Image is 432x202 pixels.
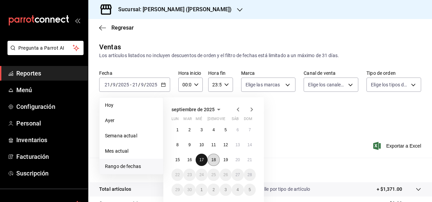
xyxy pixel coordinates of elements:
span: Rango de fechas [105,163,158,170]
h3: Sucursal: [PERSON_NAME] ([PERSON_NAME]) [113,5,232,14]
abbr: jueves [208,117,248,124]
abbr: 18 de septiembre de 2025 [211,157,216,162]
label: Hora fin [208,71,233,75]
span: Suscripción [16,169,83,178]
abbr: 22 de septiembre de 2025 [175,172,180,177]
p: + $1,371.00 [377,186,402,193]
abbr: 5 de octubre de 2025 [249,187,251,192]
abbr: viernes [220,117,225,124]
abbr: 4 de octubre de 2025 [236,187,239,192]
abbr: lunes [172,117,179,124]
span: / [116,82,118,87]
button: 8 de septiembre de 2025 [172,139,183,151]
abbr: 28 de septiembre de 2025 [248,172,252,177]
button: 11 de septiembre de 2025 [208,139,219,151]
abbr: 27 de septiembre de 2025 [235,172,240,177]
button: Pregunta a Parrot AI [7,41,84,55]
abbr: 23 de septiembre de 2025 [187,172,192,177]
button: 20 de septiembre de 2025 [232,154,244,166]
button: 28 de septiembre de 2025 [244,169,256,181]
abbr: sábado [232,117,239,124]
abbr: 20 de septiembre de 2025 [235,157,240,162]
span: Inventarios [16,135,83,145]
abbr: 17 de septiembre de 2025 [199,157,204,162]
abbr: 1 de octubre de 2025 [200,187,203,192]
abbr: domingo [244,117,252,124]
button: 23 de septiembre de 2025 [183,169,195,181]
input: ---- [118,82,129,87]
button: 2 de octubre de 2025 [208,184,219,196]
span: Semana actual [105,132,158,139]
input: ---- [146,82,158,87]
abbr: 19 de septiembre de 2025 [223,157,228,162]
abbr: martes [183,117,192,124]
abbr: 3 de octubre de 2025 [224,187,227,192]
label: Hora inicio [178,71,203,75]
button: 14 de septiembre de 2025 [244,139,256,151]
abbr: 5 de septiembre de 2025 [224,128,227,132]
button: 7 de septiembre de 2025 [244,124,256,136]
span: septiembre de 2025 [172,107,215,112]
span: / [144,82,146,87]
input: -- [132,82,138,87]
abbr: 11 de septiembre de 2025 [211,142,216,147]
abbr: 29 de septiembre de 2025 [175,187,180,192]
button: 2 de septiembre de 2025 [183,124,195,136]
button: 6 de septiembre de 2025 [232,124,244,136]
span: - [130,82,131,87]
button: 27 de septiembre de 2025 [232,169,244,181]
button: 1 de octubre de 2025 [196,184,208,196]
button: 4 de octubre de 2025 [232,184,244,196]
label: Tipo de orden [366,71,421,75]
button: 1 de septiembre de 2025 [172,124,183,136]
button: 3 de septiembre de 2025 [196,124,208,136]
button: Regresar [99,24,134,31]
label: Marca [241,71,296,75]
span: Elige los canales de venta [308,81,346,88]
span: Elige los tipos de orden [371,81,409,88]
abbr: 10 de septiembre de 2025 [199,142,204,147]
button: 10 de septiembre de 2025 [196,139,208,151]
abbr: 30 de septiembre de 2025 [187,187,192,192]
span: Facturación [16,152,83,161]
abbr: 15 de septiembre de 2025 [175,157,180,162]
button: 13 de septiembre de 2025 [232,139,244,151]
button: 25 de septiembre de 2025 [208,169,219,181]
button: septiembre de 2025 [172,105,223,114]
abbr: 6 de septiembre de 2025 [236,128,239,132]
abbr: 9 de septiembre de 2025 [188,142,191,147]
abbr: miércoles [196,117,202,124]
button: Exportar a Excel [375,142,421,150]
span: / [110,82,112,87]
abbr: 26 de septiembre de 2025 [223,172,228,177]
abbr: 7 de septiembre de 2025 [249,128,251,132]
span: Configuración [16,102,83,111]
span: Ayer [105,117,158,124]
label: Canal de venta [304,71,358,75]
abbr: 12 de septiembre de 2025 [223,142,228,147]
button: 19 de septiembre de 2025 [220,154,232,166]
span: Regresar [111,24,134,31]
div: Los artículos listados no incluyen descuentos de orden y el filtro de fechas está limitado a un m... [99,52,421,59]
abbr: 14 de septiembre de 2025 [248,142,252,147]
div: Ventas [99,42,121,52]
abbr: 2 de septiembre de 2025 [188,128,191,132]
span: Reportes [16,69,83,78]
button: 22 de septiembre de 2025 [172,169,183,181]
input: -- [141,82,144,87]
button: 21 de septiembre de 2025 [244,154,256,166]
button: 5 de septiembre de 2025 [220,124,232,136]
abbr: 25 de septiembre de 2025 [211,172,216,177]
abbr: 21 de septiembre de 2025 [248,157,252,162]
button: 12 de septiembre de 2025 [220,139,232,151]
abbr: 13 de septiembre de 2025 [235,142,240,147]
span: Menú [16,85,83,95]
button: 3 de octubre de 2025 [220,184,232,196]
abbr: 1 de septiembre de 2025 [176,128,179,132]
abbr: 24 de septiembre de 2025 [199,172,204,177]
abbr: 16 de septiembre de 2025 [187,157,192,162]
span: Personal [16,119,83,128]
button: 5 de octubre de 2025 [244,184,256,196]
button: 16 de septiembre de 2025 [183,154,195,166]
